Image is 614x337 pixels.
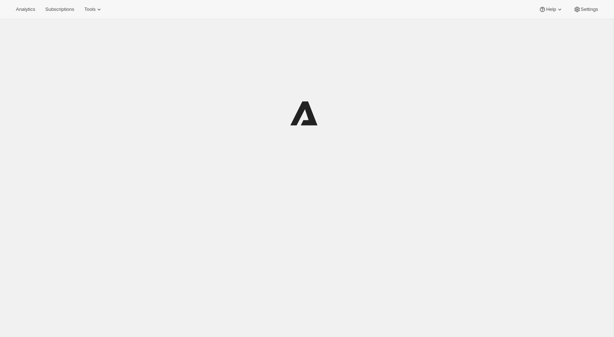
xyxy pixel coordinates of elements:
[546,7,556,12] span: Help
[80,4,107,14] button: Tools
[581,7,598,12] span: Settings
[16,7,35,12] span: Analytics
[45,7,74,12] span: Subscriptions
[534,4,567,14] button: Help
[569,4,602,14] button: Settings
[84,7,95,12] span: Tools
[41,4,78,14] button: Subscriptions
[12,4,39,14] button: Analytics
